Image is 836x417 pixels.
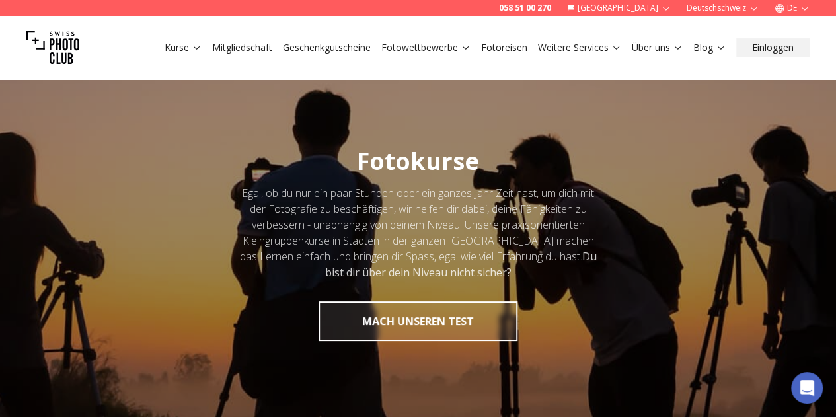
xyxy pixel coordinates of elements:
button: Einloggen [736,38,810,57]
img: Swiss photo club [26,21,79,74]
a: Fotowettbewerbe [381,41,471,54]
button: Über uns [627,38,688,57]
div: Egal, ob du nur ein paar Stunden oder ein ganzes Jahr Zeit hast, um dich mit der Fotografie zu be... [239,185,598,280]
a: Blog [693,41,726,54]
div: Open Intercom Messenger [791,372,823,404]
button: Kurse [159,38,207,57]
button: Blog [688,38,731,57]
button: Mitgliedschaft [207,38,278,57]
span: Fotokurse [357,145,479,177]
button: MACH UNSEREN TEST [319,301,517,341]
a: Über uns [632,41,683,54]
a: Mitgliedschaft [212,41,272,54]
a: Kurse [165,41,202,54]
button: Weitere Services [533,38,627,57]
button: Geschenkgutscheine [278,38,376,57]
a: Fotoreisen [481,41,527,54]
a: Geschenkgutscheine [283,41,371,54]
a: Weitere Services [538,41,621,54]
button: Fotoreisen [476,38,533,57]
a: 058 51 00 270 [499,3,551,13]
button: Fotowettbewerbe [376,38,476,57]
